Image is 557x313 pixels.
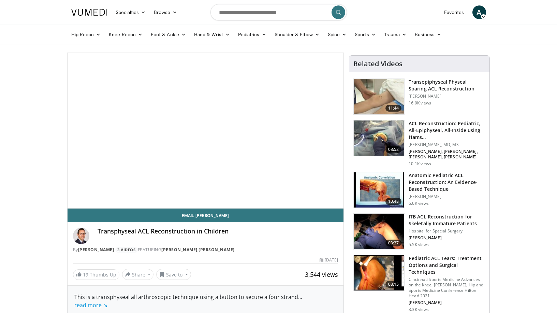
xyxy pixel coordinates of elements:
img: 30e7d7c6-6ff0-4187-ad53-47120f02a606.150x105_q85_crop-smart_upscale.jpg [354,172,404,208]
a: Trauma [380,28,411,41]
a: Business [411,28,445,41]
a: Hand & Wrist [190,28,234,41]
a: Knee Recon [105,28,147,41]
p: 6.6K views [409,201,429,206]
button: Share [122,269,154,280]
a: [PERSON_NAME] [161,247,197,253]
img: Avatar [73,228,89,244]
p: [PERSON_NAME] [409,94,485,99]
a: 08:15 Pediatric ACL Tears: Treatment Options and Surgical Techniques Cincinnati Sports Medicine A... [353,255,485,312]
span: 08:52 [385,146,402,153]
h3: ITB ACL Reconstruction for Skeletally Immature Patients [409,213,485,227]
a: Specialties [112,5,150,19]
h3: Transepiphyseal Physeal Sparing ACL Reconstruction [409,79,485,92]
span: 3,544 views [305,270,338,279]
a: 03:37 ITB ACL Reconstruction for Skeletally Immature Patients Hospital for Special Surgery [PERSO... [353,213,485,250]
h3: ACL Reconstruction: Pediatric, All-Epiphyseal, All-Inside using Hams… [409,120,485,141]
a: A [472,5,486,19]
img: 273358_0000_1.png.150x105_q85_crop-smart_upscale.jpg [354,79,404,114]
p: 3.3K views [409,307,429,312]
p: Hospital for Special Surgery [409,228,485,234]
p: [PERSON_NAME] [409,235,485,241]
a: 10:48 Anatomic Pediatric ACL Reconstruction: An Evidence-Based Technique [PERSON_NAME] 6.6K views [353,172,485,208]
p: [PERSON_NAME] [409,194,485,199]
a: 3 Videos [115,247,138,253]
a: read more ↘ [74,301,107,309]
a: Shoulder & Elbow [270,28,324,41]
a: Browse [150,5,181,19]
h4: Related Videos [353,60,402,68]
span: 11:44 [385,105,402,112]
span: ... [74,293,302,309]
p: Cincinnati Sports Medicine Advances on the Knee, [PERSON_NAME], Hip and Sports Medicine Conferenc... [409,277,485,299]
a: Email [PERSON_NAME] [68,209,344,222]
img: 322778_0000_1.png.150x105_q85_crop-smart_upscale.jpg [354,120,404,156]
p: [PERSON_NAME], MD, MS [409,142,485,147]
img: VuMedi Logo [71,9,107,16]
p: 5.5K views [409,242,429,247]
a: Foot & Ankle [147,28,190,41]
a: 19 Thumbs Up [73,269,119,280]
div: By FEATURING , [73,247,338,253]
button: Save to [156,269,191,280]
a: 11:44 Transepiphyseal Physeal Sparing ACL Reconstruction [PERSON_NAME] 16.9K views [353,79,485,115]
p: 16.9K views [409,100,431,106]
p: 10.1K views [409,161,431,167]
h4: Transphyseal ACL Reconstruction in Children [98,228,338,235]
div: [DATE] [320,257,338,263]
a: [PERSON_NAME] [199,247,235,253]
a: [PERSON_NAME] [78,247,114,253]
h3: Anatomic Pediatric ACL Reconstruction: An Evidence-Based Technique [409,172,485,193]
div: This is a transphyseal all arthroscopic technique using a button to secure a four strand [74,293,337,309]
a: Hip Recon [67,28,105,41]
a: Sports [351,28,380,41]
video-js: Video Player [68,53,344,209]
span: 19 [83,271,88,278]
img: ps_17TxehjF1-RaX5hMDoxOmdtO6xlQD_1.150x105_q85_crop-smart_upscale.jpg [354,214,404,249]
p: [PERSON_NAME], [PERSON_NAME], [PERSON_NAME], [PERSON_NAME] [409,149,485,160]
a: Favorites [440,5,468,19]
span: 03:37 [385,240,402,246]
a: Pediatrics [234,28,270,41]
img: f648e2ab-f2d2-42fc-b93a-b589bfbe84c3.150x105_q85_crop-smart_upscale.jpg [354,255,404,291]
h3: Pediatric ACL Tears: Treatment Options and Surgical Techniques [409,255,485,275]
a: Spine [324,28,351,41]
p: [PERSON_NAME] [409,300,485,305]
span: 08:15 [385,281,402,288]
input: Search topics, interventions [210,4,347,20]
a: 08:52 ACL Reconstruction: Pediatric, All-Epiphyseal, All-Inside using Hams… [PERSON_NAME], MD, MS... [353,120,485,167]
span: 10:48 [385,198,402,205]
